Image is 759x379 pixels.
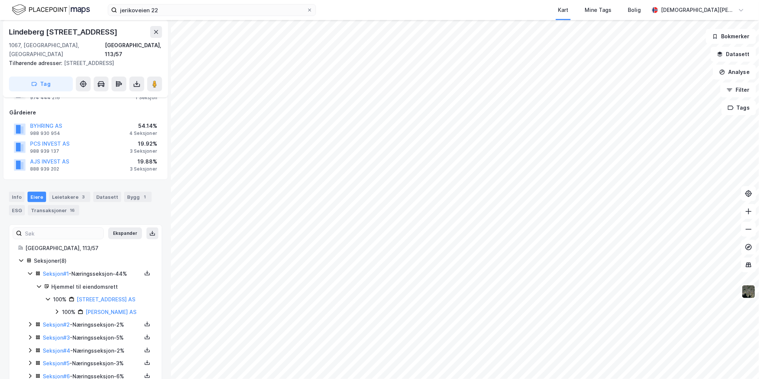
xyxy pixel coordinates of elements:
div: 100% [53,295,67,304]
a: Seksjon#1 [43,271,69,277]
button: Filter [720,82,756,97]
a: Seksjon#4 [43,347,70,354]
button: Analyse [713,65,756,80]
div: 3 [80,193,87,201]
span: Tilhørende adresser: [9,60,64,66]
div: 988 930 954 [30,130,60,136]
div: 888 939 202 [30,166,59,172]
a: Seksjon#2 [43,321,70,328]
div: 1 Seksjon [135,95,157,101]
button: Tags [721,100,756,115]
div: Bygg [124,192,152,202]
div: 19.88% [130,157,157,166]
div: [GEOGRAPHIC_DATA], 113/57 [105,41,162,59]
div: [DEMOGRAPHIC_DATA][PERSON_NAME] [661,6,735,14]
div: - Næringsseksjon - 3% [43,359,142,368]
div: 3 Seksjoner [130,148,157,154]
div: Hjemmel til eiendomsrett [51,282,153,291]
div: 4 Seksjoner [129,130,157,136]
div: 1 [141,193,149,201]
div: [STREET_ADDRESS] [9,59,156,68]
div: Gårdeiere [9,108,162,117]
div: Lindeberg [STREET_ADDRESS] [9,26,119,38]
div: 100% [62,308,75,317]
div: Info [9,192,25,202]
input: Søk på adresse, matrikkel, gårdeiere, leietakere eller personer [117,4,307,16]
div: 19.92% [130,139,157,148]
input: Søk [22,228,103,239]
a: Seksjon#3 [43,334,70,341]
a: Seksjon#5 [43,360,70,366]
a: [STREET_ADDRESS] AS [77,296,135,302]
div: Mine Tags [585,6,611,14]
button: Ekspander [108,227,142,239]
div: ESG [9,205,25,216]
iframe: Chat Widget [722,343,759,379]
div: 3 Seksjoner [130,166,157,172]
div: - Næringsseksjon - 2% [43,346,142,355]
img: logo.f888ab2527a4732fd821a326f86c7f29.svg [12,3,90,16]
button: Tag [9,77,73,91]
div: Transaksjoner [28,205,79,216]
div: Seksjoner ( 8 ) [34,256,153,265]
div: [GEOGRAPHIC_DATA], 113/57 [25,244,153,253]
div: 988 939 137 [30,148,59,154]
div: Kart [558,6,568,14]
button: Datasett [711,47,756,62]
div: - Næringsseksjon - 5% [43,333,142,342]
div: 974 444 216 [30,95,60,101]
a: [PERSON_NAME] AS [85,309,136,315]
button: Bokmerker [706,29,756,44]
div: 1067, [GEOGRAPHIC_DATA], [GEOGRAPHIC_DATA] [9,41,105,59]
div: Leietakere [49,192,90,202]
div: 16 [68,207,76,214]
img: 9k= [742,285,756,299]
div: Datasett [93,192,121,202]
div: Eiere [28,192,46,202]
div: 54.14% [129,122,157,130]
div: Bolig [628,6,641,14]
div: - Næringsseksjon - 44% [43,269,142,278]
div: - Næringsseksjon - 2% [43,320,142,329]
